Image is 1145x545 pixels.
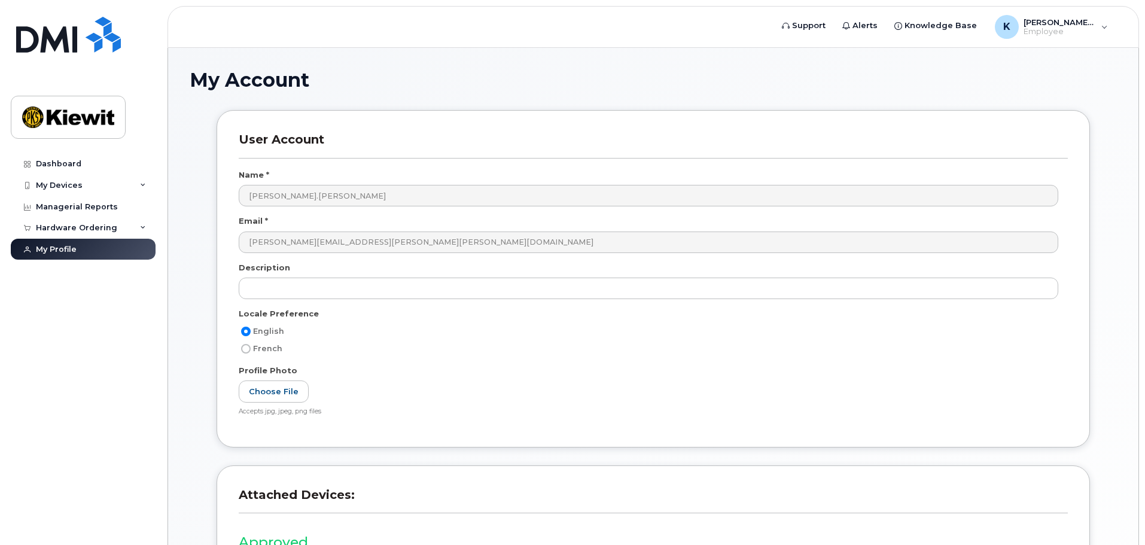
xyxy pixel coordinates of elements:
[239,308,319,319] label: Locale Preference
[241,344,251,354] input: French
[239,407,1058,416] div: Accepts jpg, jpeg, png files
[239,380,309,403] label: Choose File
[239,132,1068,158] h3: User Account
[253,327,284,336] span: English
[239,365,297,376] label: Profile Photo
[239,262,290,273] label: Description
[190,69,1117,90] h1: My Account
[239,488,1068,513] h3: Attached Devices:
[241,327,251,336] input: English
[239,215,268,227] label: Email *
[253,344,282,353] span: French
[239,169,269,181] label: Name *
